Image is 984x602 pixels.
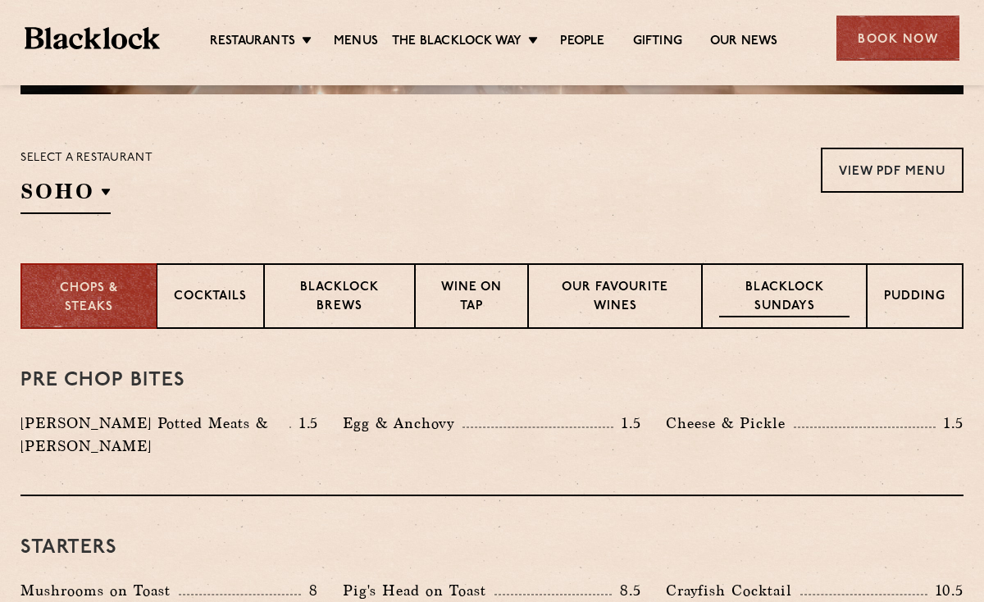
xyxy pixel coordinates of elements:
p: 1.5 [613,413,641,434]
p: Mushrooms on Toast [20,579,179,602]
p: 10.5 [927,580,963,601]
a: The Blacklock Way [392,34,522,52]
p: 1.5 [936,413,963,434]
p: Chops & Steaks [39,280,139,317]
p: Wine on Tap [432,279,511,317]
img: BL_Textured_Logo-footer-cropped.svg [25,27,160,50]
p: Our favourite wines [545,279,685,317]
p: 8.5 [612,580,641,601]
p: Cheese & Pickle [666,412,794,435]
p: Cocktails [174,288,247,308]
a: Our News [710,34,778,52]
p: Crayfish Cocktail [666,579,800,602]
p: 1.5 [291,413,319,434]
h3: Pre Chop Bites [20,370,963,391]
p: Egg & Anchovy [343,412,462,435]
p: Blacklock Sundays [719,279,850,317]
p: Pig's Head on Toast [343,579,494,602]
p: Select a restaurant [20,148,153,169]
div: Book Now [836,16,959,61]
a: Menus [334,34,378,52]
a: Gifting [633,34,682,52]
a: People [560,34,604,52]
h3: Starters [20,537,963,559]
p: Blacklock Brews [281,279,399,317]
p: [PERSON_NAME] Potted Meats & [PERSON_NAME] [20,412,289,458]
a: Restaurants [210,34,295,52]
a: View PDF Menu [821,148,963,193]
p: 8 [301,580,318,601]
h2: SOHO [20,177,111,214]
p: Pudding [884,288,945,308]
